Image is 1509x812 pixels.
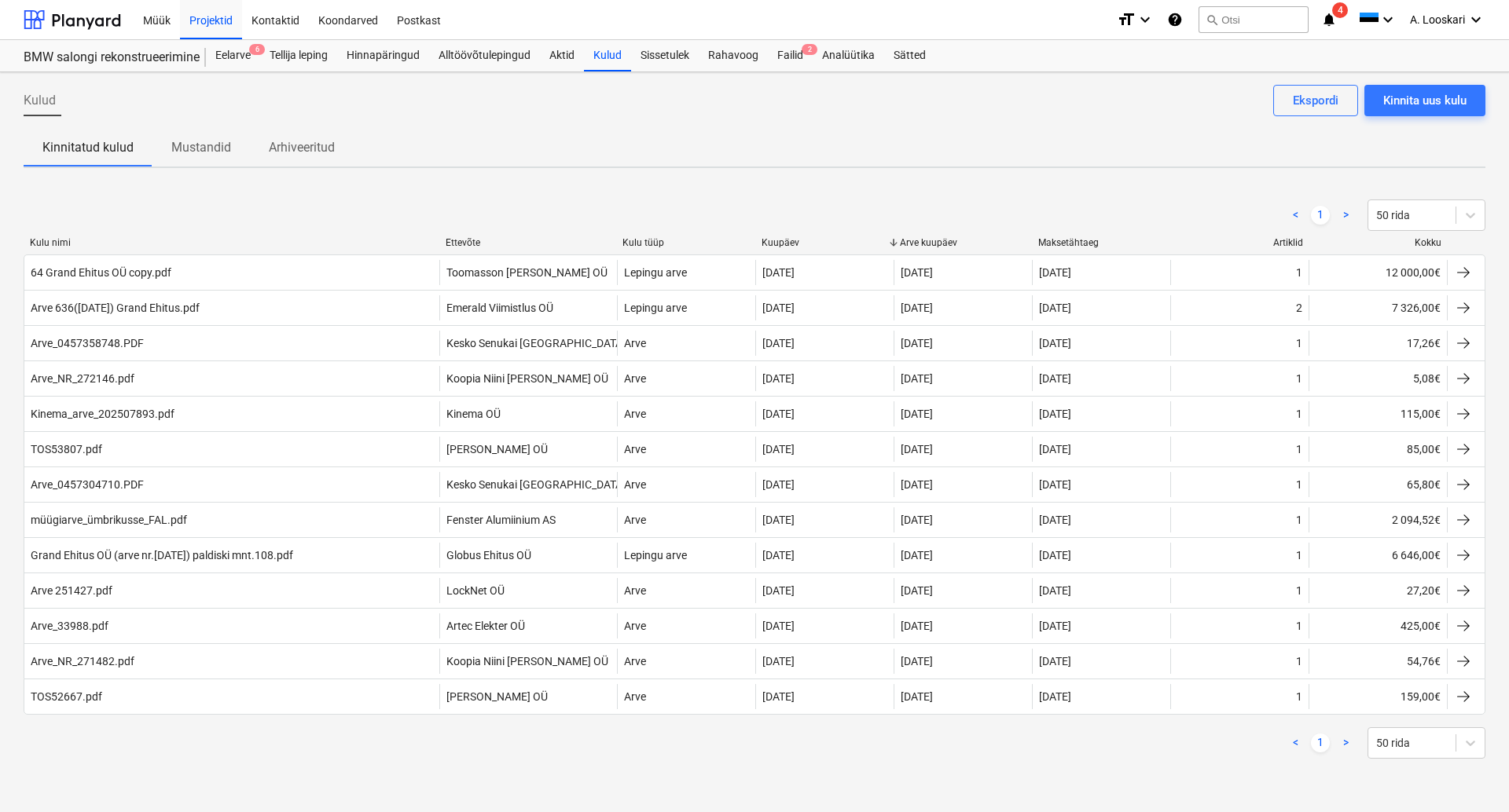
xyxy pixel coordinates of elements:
[1296,372,1302,385] div: 1
[762,237,887,248] div: Kuupäev
[1309,331,1447,356] div: 17,26€
[901,655,933,668] div: [DATE]
[901,337,933,349] div: [DATE]
[624,690,646,703] div: Arve
[901,408,933,420] div: [DATE]
[762,549,795,561] div: [DATE]
[901,620,933,632] div: [DATE]
[1039,584,1071,597] div: [DATE]
[631,40,699,71] a: Sissetulek
[624,443,646,455] div: Arve
[31,302,200,314] div: Arve 636([DATE]) Grand Ehitus.pdf
[1296,514,1302,526] div: 1
[1309,649,1447,674] div: 54,76€
[900,237,1026,248] div: Arve kuupäev
[1296,266,1302,279] div: 1
[884,40,935,71] a: Sätted
[31,584,112,597] div: Arve 251427.pdf
[901,584,933,597] div: [DATE]
[1296,408,1302,420] div: 1
[31,443,102,455] div: TOS53807.pdf
[768,40,813,71] div: Failid
[762,266,795,279] div: [DATE]
[1296,584,1302,597] div: 1
[429,40,540,71] div: Alltöövõtulepingud
[1430,737,1509,812] iframe: Chat Widget
[762,408,795,420] div: [DATE]
[1296,443,1302,455] div: 1
[206,40,260,71] div: Eelarve
[624,408,646,420] div: Arve
[1286,733,1305,752] a: Previous page
[1309,401,1447,426] div: 115,00€
[762,655,795,668] div: [DATE]
[446,372,608,385] div: Koopia Niini [PERSON_NAME] OÜ
[901,690,933,703] div: [DATE]
[1309,295,1447,320] div: 7 326,00€
[624,655,646,668] div: Arve
[1039,266,1071,279] div: [DATE]
[584,40,631,71] a: Kulud
[446,620,525,632] div: Artec Elekter OÜ
[901,372,933,385] div: [DATE]
[260,40,337,71] a: Tellija leping
[1039,655,1071,668] div: [DATE]
[1039,514,1071,526] div: [DATE]
[206,40,260,71] a: Eelarve6
[1336,733,1355,752] a: Next page
[901,549,933,561] div: [DATE]
[30,237,433,248] div: Kulu nimi
[1311,733,1330,752] a: Page 1 is your current page
[1296,549,1302,561] div: 1
[446,443,548,455] div: [PERSON_NAME] OÜ
[1039,620,1071,632] div: [DATE]
[1296,690,1302,703] div: 1
[762,690,795,703] div: [DATE]
[901,443,933,455] div: [DATE]
[31,514,187,526] div: müügiarve_ümbrikusse_FAL.pdf
[1364,85,1485,116] button: Kinnita uus kulu
[446,514,556,526] div: Fenster Alumiinium AS
[1316,237,1441,248] div: Kokku
[31,478,144,491] div: Arve_0457304710.PDF
[249,44,265,55] span: 6
[31,408,174,420] div: Kinema_arve_202507893.pdf
[1039,549,1071,561] div: [DATE]
[446,690,548,703] div: [PERSON_NAME] OÜ
[1309,684,1447,709] div: 159,00€
[1309,543,1447,568] div: 6 646,00€
[1273,85,1358,116] button: Ekspordi
[1293,90,1338,111] div: Ekspordi
[901,478,933,491] div: [DATE]
[624,372,646,385] div: Arve
[337,40,429,71] div: Hinnapäringud
[1039,443,1071,455] div: [DATE]
[1311,206,1330,225] a: Page 1 is your current page
[762,478,795,491] div: [DATE]
[901,266,933,279] div: [DATE]
[624,478,646,491] div: Arve
[762,372,795,385] div: [DATE]
[1309,613,1447,638] div: 425,00€
[762,337,795,349] div: [DATE]
[624,584,646,597] div: Arve
[1177,237,1302,248] div: Artiklid
[622,237,748,248] div: Kulu tüüp
[1038,237,1164,248] div: Maksetähtaeg
[446,237,611,248] div: Ettevõte
[762,584,795,597] div: [DATE]
[31,620,108,632] div: Arve_33988.pdf
[1296,302,1302,314] div: 2
[1309,260,1447,285] div: 12 000,00€
[31,337,144,349] div: Arve_0457358748.PDF
[31,655,134,668] div: Arve_NR_271482.pdf
[813,40,884,71] div: Analüütika
[31,266,171,279] div: 64 Grand Ehitus OÜ copy.pdf
[624,620,646,632] div: Arve
[1296,478,1302,491] div: 1
[699,40,768,71] a: Rahavoog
